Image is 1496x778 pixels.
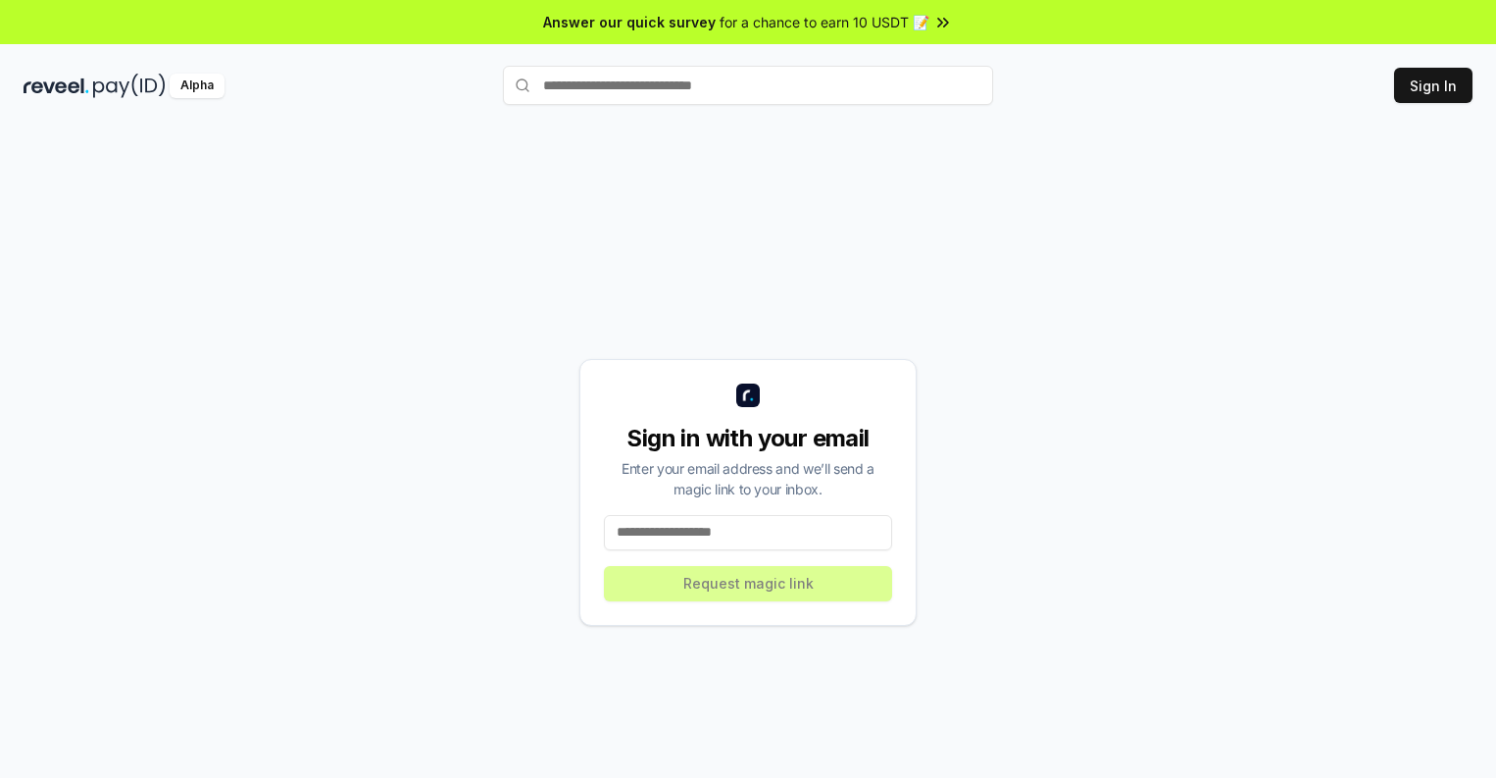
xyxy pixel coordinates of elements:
[24,74,89,98] img: reveel_dark
[736,384,760,407] img: logo_small
[543,12,716,32] span: Answer our quick survey
[604,458,892,499] div: Enter your email address and we’ll send a magic link to your inbox.
[720,12,929,32] span: for a chance to earn 10 USDT 📝
[604,423,892,454] div: Sign in with your email
[1394,68,1472,103] button: Sign In
[93,74,166,98] img: pay_id
[170,74,224,98] div: Alpha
